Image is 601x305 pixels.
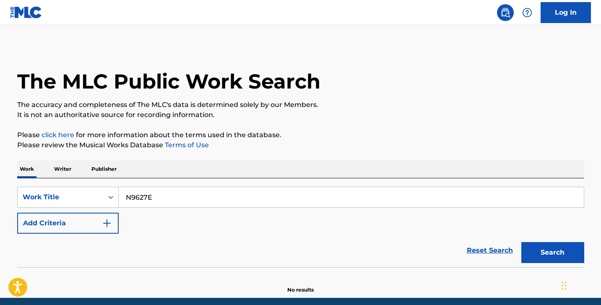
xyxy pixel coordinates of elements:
[17,187,584,267] form: Search Form
[102,218,112,228] img: 9d2ae6d4665cec9f34b9.svg
[519,4,536,21] div: Help
[163,141,209,149] a: Terms of Use
[17,140,584,150] p: Please review the Musical Works Database
[287,276,314,294] p: No results
[463,241,517,260] a: Reset Search
[562,273,567,298] div: Drag
[42,131,74,139] a: click here
[497,4,514,21] a: Public Search
[89,160,119,178] p: Publisher
[52,160,74,178] p: Writer
[17,160,36,178] p: Work
[559,265,601,305] iframe: Chat Widget
[10,6,42,18] img: MLC Logo
[23,192,98,202] div: Work Title
[17,110,584,120] p: It is not an authoritative source for recording information.
[522,8,532,18] img: help
[17,69,320,94] h1: The MLC Public Work Search
[17,213,119,234] button: Add Criteria
[17,130,584,140] p: Please for more information about the terms used in the database.
[541,2,591,23] a: Log In
[521,242,584,263] button: Search
[500,8,510,18] img: search
[17,100,584,110] p: The accuracy and completeness of The MLC's data is determined solely by our Members.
